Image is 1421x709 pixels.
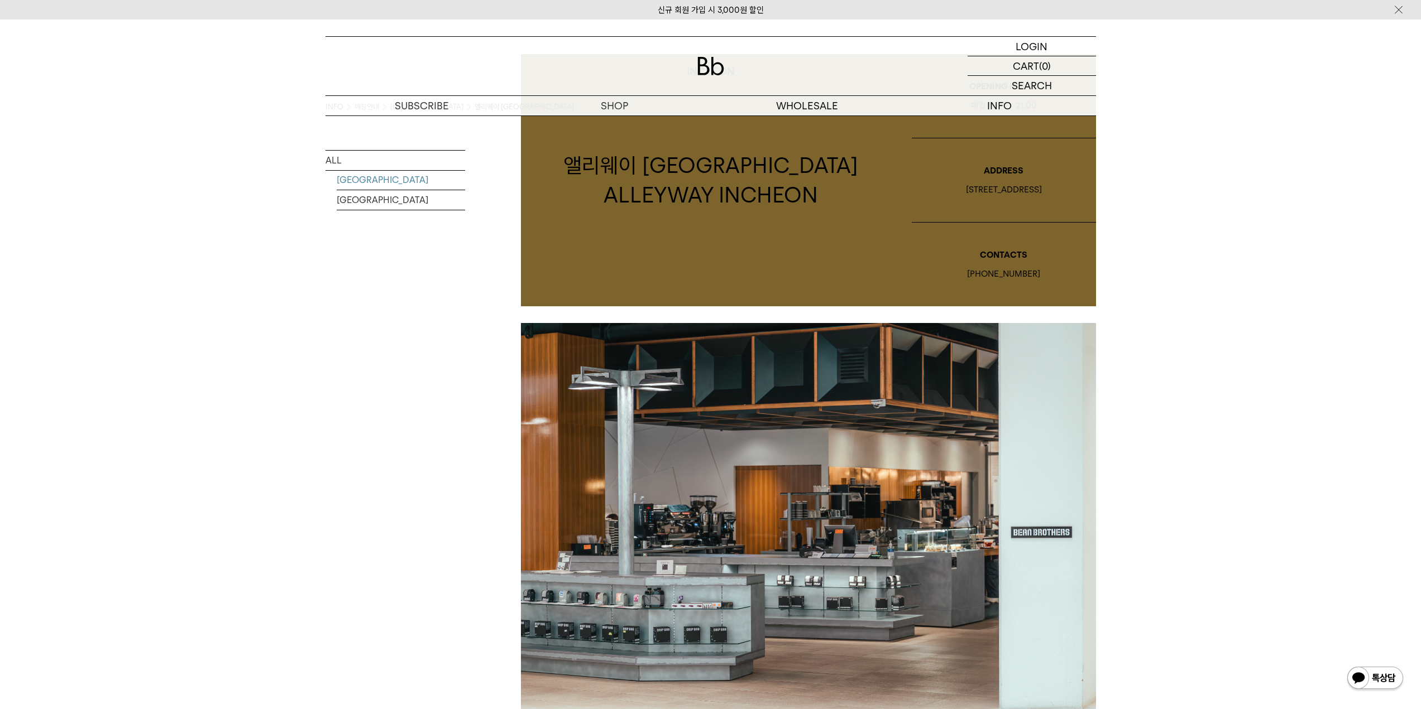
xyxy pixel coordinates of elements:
[912,183,1096,196] div: [STREET_ADDRESS]
[912,267,1096,281] div: [PHONE_NUMBER]
[912,164,1096,177] p: ADDRESS
[337,170,465,190] a: [GEOGRAPHIC_DATA]
[903,96,1096,115] p: INFO
[518,96,711,115] a: SHOP
[912,248,1096,262] p: CONTACTS
[563,180,858,210] p: ALLEYWAY INCHEON
[1012,76,1052,95] p: SEARCH
[968,37,1096,56] a: LOGIN
[326,151,465,170] a: ALL
[1346,665,1404,692] img: 카카오톡 채널 1:1 채팅 버튼
[1013,56,1039,75] p: CART
[563,151,858,180] p: 앨리웨이 [GEOGRAPHIC_DATA]
[968,56,1096,76] a: CART (0)
[658,5,764,15] a: 신규 회원 가입 시 3,000원 할인
[1039,56,1051,75] p: (0)
[337,190,465,210] a: [GEOGRAPHIC_DATA]
[326,96,518,115] a: SUBSCRIBE
[697,57,724,75] img: 로고
[1016,37,1047,56] p: LOGIN
[711,96,903,115] p: WHOLESALE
